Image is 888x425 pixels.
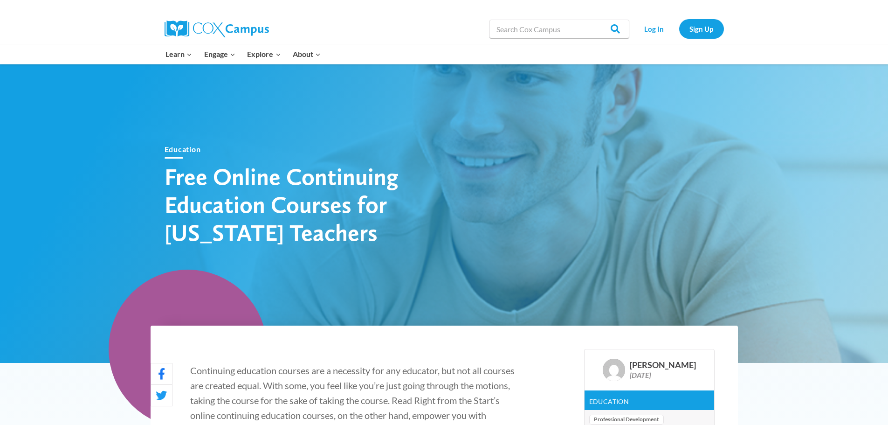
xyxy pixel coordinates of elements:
div: [DATE] [630,370,696,379]
div: [PERSON_NAME] [630,360,696,370]
a: Education [589,397,629,405]
a: Log In [634,19,675,38]
a: Sign Up [679,19,724,38]
nav: Primary Navigation [160,44,327,64]
nav: Secondary Navigation [634,19,724,38]
span: About [293,48,321,60]
input: Search Cox Campus [489,20,629,38]
span: Explore [247,48,281,60]
a: Education [165,145,201,153]
img: Cox Campus [165,21,269,37]
h1: Free Online Continuing Education Courses for [US_STATE] Teachers [165,162,491,246]
a: Professional Development [589,415,664,425]
span: Engage [204,48,235,60]
span: Learn [165,48,192,60]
